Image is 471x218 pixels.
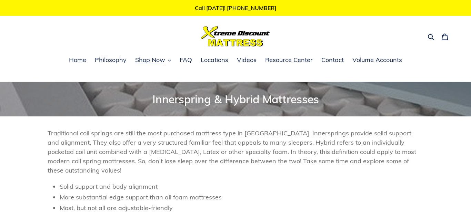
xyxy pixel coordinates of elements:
p: Traditional coil springs are still the most purchased mattress type in [GEOGRAPHIC_DATA]. Innersp... [48,128,423,175]
a: Locations [197,55,232,65]
a: Philosophy [91,55,130,65]
a: Resource Center [262,55,316,65]
span: Volume Accounts [352,56,402,64]
span: Contact [321,56,344,64]
li: More substantial edge support than all foam mattresses [60,193,423,202]
span: Shop Now [135,56,165,64]
li: Solid support and body alignment [60,182,423,191]
span: Locations [201,56,228,64]
li: Most, but not all are adjustable-friendly [60,203,423,212]
span: FAQ [180,56,192,64]
span: Resource Center [265,56,313,64]
span: Videos [237,56,257,64]
a: FAQ [176,55,196,65]
a: Volume Accounts [349,55,405,65]
span: Innerspring & Hybrid Mattresses [152,92,319,106]
button: Shop Now [132,55,174,65]
img: Xtreme Discount Mattress [201,26,270,46]
a: Contact [318,55,347,65]
span: Philosophy [95,56,127,64]
a: Videos [233,55,260,65]
a: Home [66,55,90,65]
span: Home [69,56,86,64]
